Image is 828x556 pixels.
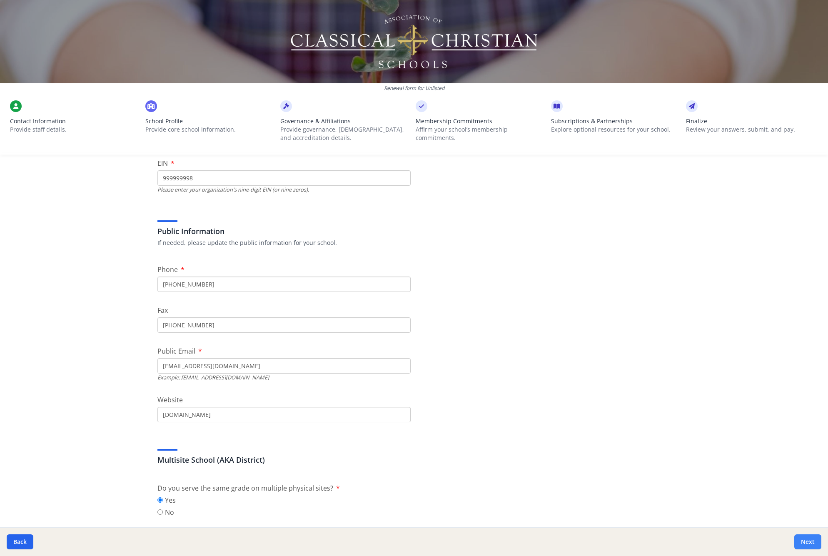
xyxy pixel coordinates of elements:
[157,347,195,356] span: Public Email
[157,495,176,505] label: Yes
[10,117,142,125] span: Contact Information
[280,125,412,142] p: Provide governance, [DEMOGRAPHIC_DATA], and accreditation details.
[10,125,142,134] p: Provide staff details.
[157,159,168,168] span: EIN
[157,374,411,381] div: Example: [EMAIL_ADDRESS][DOMAIN_NAME]
[157,484,333,493] span: Do you serve the same grade on multiple physical sites?
[280,117,412,125] span: Governance & Affiliations
[157,306,168,315] span: Fax
[686,125,818,134] p: Review your answers, submit, and pay.
[794,534,821,549] button: Next
[686,117,818,125] span: Finalize
[289,12,539,71] img: Logo
[157,225,671,237] h3: Public Information
[7,534,33,549] button: Back
[551,125,683,134] p: Explore optional resources for your school.
[157,265,178,274] span: Phone
[416,125,548,142] p: Affirm your school’s membership commitments.
[157,454,671,466] h3: Multisite School (AKA District)
[157,509,163,515] input: No
[157,186,411,194] div: Please enter your organization's nine-digit EIN (or nine zeros).
[157,507,176,517] label: No
[551,117,683,125] span: Subscriptions & Partnerships
[157,497,163,503] input: Yes
[145,117,277,125] span: School Profile
[145,125,277,134] p: Provide core school information.
[416,117,548,125] span: Membership Commitments
[157,239,671,247] p: If needed, please update the public information for your school.
[157,395,183,404] span: Website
